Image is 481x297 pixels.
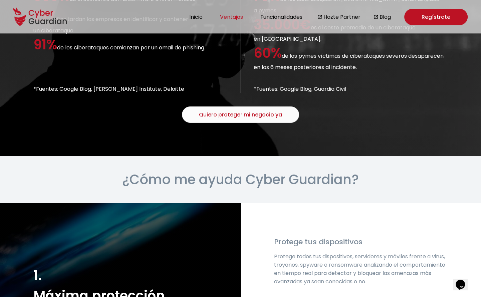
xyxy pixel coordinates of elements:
p: *Fuentes: Google Blog, Guardia Civil [254,85,448,93]
p: de los ciberataques comienzan por un email de phishing. [33,35,226,55]
iframe: chat widget [453,270,474,290]
button: Funcionalidades [258,12,304,21]
a: Regístrate [404,9,468,25]
p: Protege todos tus dispositivos, servidores y móviles frente a virus, troyanos, spyware o ransomwa... [274,252,448,286]
h4: Protege tus dispositivos [274,236,448,247]
p: de las pymes víctimas de ciberataques severos desaparecen en los 6 meses posteriores al incidente. [254,43,448,71]
p: *Fuentes: Google Blog, [PERSON_NAME] Institute, Deloitte [33,85,226,93]
a: Blog [380,13,391,21]
button: Inicio [187,12,205,21]
span: 91% [33,35,57,54]
span: 60% [254,44,282,62]
button: Quiero proteger mi negocio ya [182,106,299,123]
button: Ventajas [218,12,245,21]
a: Hazte Partner [323,13,360,21]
